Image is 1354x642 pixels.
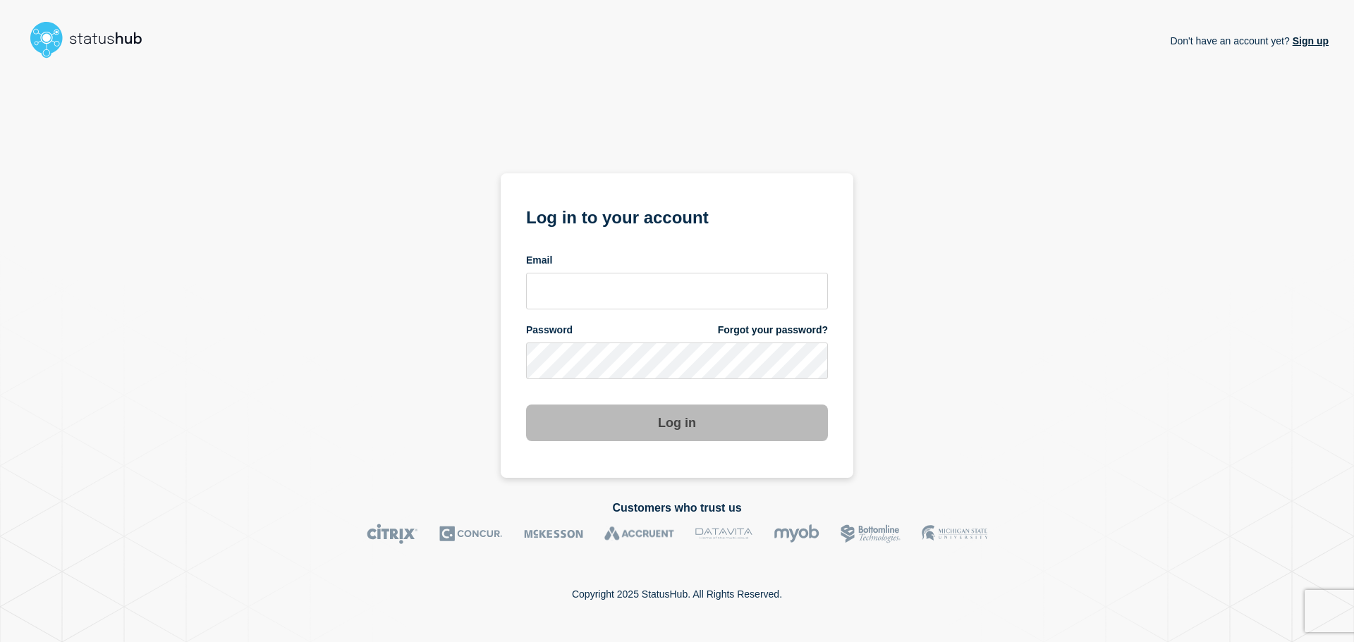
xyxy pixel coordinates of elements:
[695,524,752,544] img: DataVita logo
[718,323,828,337] a: Forgot your password?
[25,17,159,62] img: StatusHub logo
[572,588,782,600] p: Copyright 2025 StatusHub. All Rights Reserved.
[526,323,573,337] span: Password
[841,524,901,544] img: Bottomline logo
[25,502,1329,514] h2: Customers who trust us
[774,524,819,544] img: myob logo
[1290,35,1329,47] a: Sign up
[367,524,418,544] img: Citrix logo
[526,405,828,441] button: Log in
[526,273,828,309] input: email input
[1170,24,1329,58] p: Don't have an account yet?
[526,342,828,379] input: password input
[524,524,583,544] img: McKesson logo
[439,524,503,544] img: Concur logo
[526,203,828,229] h1: Log in to your account
[526,254,552,267] span: Email
[922,524,987,544] img: MSU logo
[604,524,674,544] img: Accruent logo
